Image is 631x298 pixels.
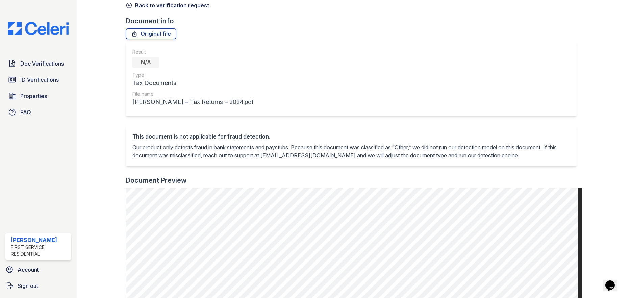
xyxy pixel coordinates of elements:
[3,263,74,276] a: Account
[132,49,254,55] div: Result
[126,1,209,9] a: Back to verification request
[126,16,582,26] div: Document info
[603,271,624,291] iframe: chat widget
[132,57,159,68] div: N/A
[132,143,570,159] p: Our product only detects fraud in bank statements and paystubs. Because this document was classif...
[11,236,69,244] div: [PERSON_NAME]
[5,57,71,70] a: Doc Verifications
[20,92,47,100] span: Properties
[126,176,187,185] div: Document Preview
[5,73,71,86] a: ID Verifications
[5,89,71,103] a: Properties
[20,76,59,84] span: ID Verifications
[20,108,31,116] span: FAQ
[11,244,69,257] div: First Service Residential
[132,72,254,78] div: Type
[132,78,254,88] div: Tax Documents
[3,279,74,293] a: Sign out
[3,22,74,35] img: CE_Logo_Blue-a8612792a0a2168367f1c8372b55b34899dd931a85d93a1a3d3e32e68fde9ad4.png
[18,266,39,274] span: Account
[132,132,570,141] div: This document is not applicable for fraud detection.
[20,59,64,68] span: Doc Verifications
[5,105,71,119] a: FAQ
[132,97,254,107] div: [PERSON_NAME] – Tax Returns – 2024.pdf
[126,28,176,39] a: Original file
[18,282,38,290] span: Sign out
[132,91,254,97] div: File name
